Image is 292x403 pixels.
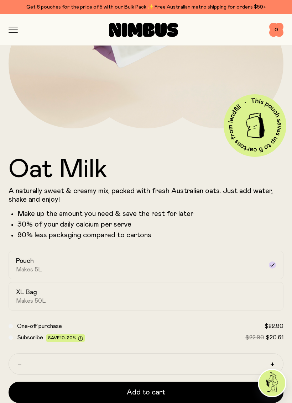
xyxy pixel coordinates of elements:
[16,297,46,304] span: Makes 50L
[48,336,83,341] span: Save
[269,23,283,37] button: 0
[16,266,42,273] span: Makes 5L
[9,382,283,403] button: Add to cart
[17,323,62,329] span: One-off purchase
[127,387,165,397] span: Add to cart
[16,257,34,265] h2: Pouch
[17,220,283,229] li: 30% of your daily calcium per serve
[16,288,37,297] h2: XL Bag
[17,335,43,340] span: Subscribe
[266,335,283,340] span: $20.61
[259,370,285,396] img: agent
[17,231,283,239] li: 90% less packaging compared to cartons
[17,210,283,218] li: Make up the amount you need & save the rest for later
[9,187,283,204] p: A naturally sweet & creamy mix, packed with fresh Australian oats. Just add water, shake and enjoy!
[9,157,283,182] h1: Oat Milk
[265,323,283,329] span: $22.90
[245,335,264,340] span: $22.90
[60,336,77,340] span: 10-20%
[9,3,283,11] div: Get 6 pouches for the price of 5 with our Bulk Pack ✨ Free Australian metro shipping for orders $59+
